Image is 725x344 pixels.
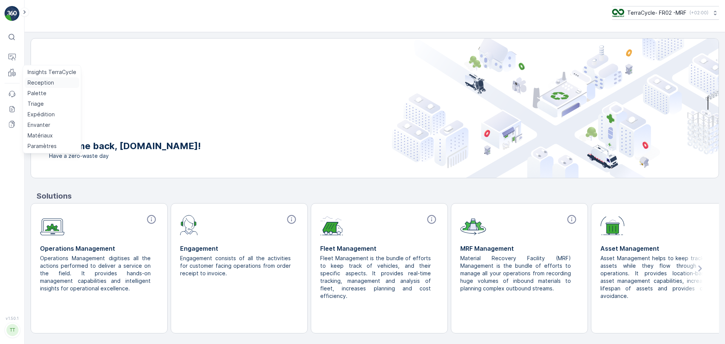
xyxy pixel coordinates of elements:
p: MRF Management [460,244,578,253]
p: Material Recovery Facility (MRF) Management is the bundle of efforts to manage all your operation... [460,255,572,292]
button: TerraCycle- FR02 -MRF(+02:00) [612,6,719,20]
p: ( +02:00 ) [690,10,708,16]
p: Fleet Management is the bundle of efforts to keep track of vehicles, and their specific aspects. ... [320,255,432,300]
p: Operations Management digitises all the actions performed to deliver a service on the field. It p... [40,255,152,292]
p: Asset Management [600,244,719,253]
img: terracycle.png [612,9,624,17]
img: module-icon [460,214,486,235]
span: v 1.50.1 [5,316,20,321]
img: module-icon [600,214,625,235]
p: Asset Management helps to keep track of assets while they flow through the operations. It provide... [600,255,713,300]
div: TT [6,324,19,336]
p: Engagement consists of all the activities for customer facing operations from order receipt to in... [180,255,292,277]
img: module-icon [40,214,65,236]
p: Engagement [180,244,298,253]
img: module-icon [180,214,198,235]
span: Have a zero-waste day [49,152,201,160]
img: logo [5,6,20,21]
p: Welcome back, [DOMAIN_NAME]! [49,140,201,152]
p: Operations Management [40,244,158,253]
p: Solutions [37,190,719,202]
img: module-icon [320,214,343,235]
img: city illustration [392,39,719,178]
p: TerraCycle- FR02 -MRF [627,9,686,17]
p: Fleet Management [320,244,438,253]
button: TT [5,322,20,338]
